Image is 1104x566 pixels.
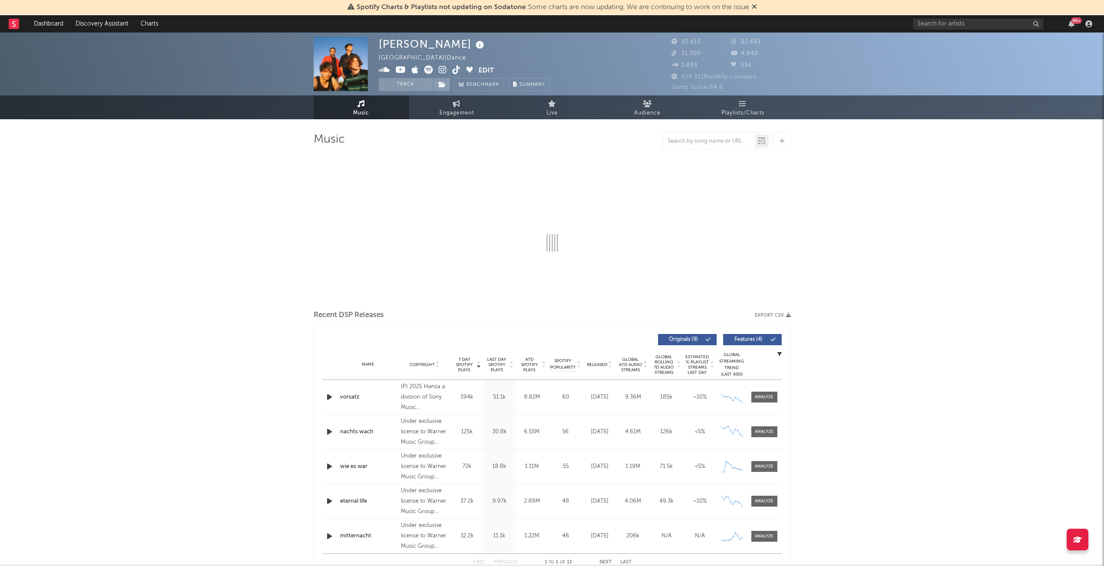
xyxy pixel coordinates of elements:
div: 206k [619,532,648,540]
div: <5% [685,462,714,471]
div: N/A [685,532,714,540]
input: Search for artists [913,19,1043,29]
span: : Some charts are now updating. We are continuing to work on the issue [357,4,749,11]
button: Edit [478,65,494,76]
div: [DATE] [585,497,614,506]
span: Originals ( 9 ) [664,337,704,342]
span: 21.300 [672,51,701,56]
span: 619.311 Monthly Listeners [672,74,757,80]
div: 125k [453,428,481,436]
span: Spotify Charts & Playlists not updating on Sodatone [357,4,526,11]
button: 99+ [1068,20,1075,27]
div: <5% [685,428,714,436]
span: of [560,560,565,564]
span: Benchmark [466,80,499,90]
div: 4.06M [619,497,648,506]
span: Recent DSP Releases [314,310,384,321]
div: 46 [550,532,581,540]
div: 72k [453,462,481,471]
a: Engagement [409,95,504,119]
span: Global Rolling 7D Audio Streams [652,354,676,375]
a: eternal life [340,497,397,506]
div: Under exclusive license to Warner Music Group Germany Holding GmbH, © 2024 OSWALD [401,520,448,552]
button: Summary [508,78,550,91]
div: [GEOGRAPHIC_DATA] | Dance [379,53,476,63]
div: Global Streaming Trend (Last 60D) [719,352,745,378]
div: 4.61M [619,428,648,436]
div: 194k [453,393,481,402]
span: Audience [634,108,661,118]
div: 49.3k [652,497,681,506]
span: Engagement [439,108,474,118]
a: wie es war [340,462,397,471]
div: 185k [652,393,681,402]
span: Spotify Popularity [550,358,576,371]
span: Live [547,108,558,118]
div: 32.2k [453,532,481,540]
div: Under exclusive license to Warner Music Group Germany Holding GmbH, © 2024 OSWALD [401,416,448,448]
div: 9.97k [485,497,514,506]
a: Charts [134,15,164,33]
div: [DATE] [585,462,614,471]
span: 62.653 [731,39,761,45]
span: to [549,560,554,564]
div: [DATE] [585,428,614,436]
div: ~ 10 % [685,393,714,402]
div: vorsatz [340,393,397,402]
div: [DATE] [585,532,614,540]
span: 22.810 [672,39,701,45]
div: 48 [550,497,581,506]
div: 8.82M [518,393,546,402]
div: 99 + [1071,17,1082,24]
div: 71.5k [652,462,681,471]
div: 9.36M [619,393,648,402]
a: Audience [600,95,695,119]
div: 2.89M [518,497,546,506]
div: Under exclusive license to Warner Music Group Germany Holding GmbH, © 2025 [PERSON_NAME] [401,486,448,517]
button: Track [379,78,433,91]
span: 1.893 [672,62,698,68]
div: 51.1k [485,393,514,402]
span: Last Day Spotify Plays [485,357,508,373]
span: 334 [731,62,751,68]
span: ATD Spotify Plays [518,357,541,373]
a: nachts wach [340,428,397,436]
button: Next [600,560,612,565]
span: 4.640 [731,51,758,56]
a: Live [504,95,600,119]
div: 1.19M [619,462,648,471]
a: Playlists/Charts [695,95,791,119]
a: Discovery Assistant [69,15,134,33]
button: Features(4) [723,334,782,345]
span: Summary [519,82,545,87]
a: Benchmark [454,78,504,91]
span: Features ( 4 ) [729,337,769,342]
div: (P) 2025 Hansa a division of Sony Music Entertainement GmbH [401,382,448,413]
div: 37.2k [453,497,481,506]
div: 55 [550,462,581,471]
span: Jump Score: 84.8 [672,85,723,90]
span: Released [587,362,607,367]
button: Export CSV [755,313,791,318]
span: Copyright [409,362,435,367]
button: Originals(9) [658,334,717,345]
div: 1.22M [518,532,546,540]
a: mitternacht [340,532,397,540]
div: 1.11M [518,462,546,471]
div: Under exclusive license to Warner Music Group Germany Holding GmbH, © 2025 OSWALD [401,451,448,482]
button: First [473,560,485,565]
div: 30.8k [485,428,514,436]
div: 6.55M [518,428,546,436]
button: Previous [494,560,517,565]
div: ~ 10 % [685,497,714,506]
a: Music [314,95,409,119]
div: [PERSON_NAME] [379,37,486,51]
span: Music [353,108,369,118]
span: Dismiss [752,4,757,11]
input: Search by song name or URL [663,138,755,145]
div: 126k [652,428,681,436]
